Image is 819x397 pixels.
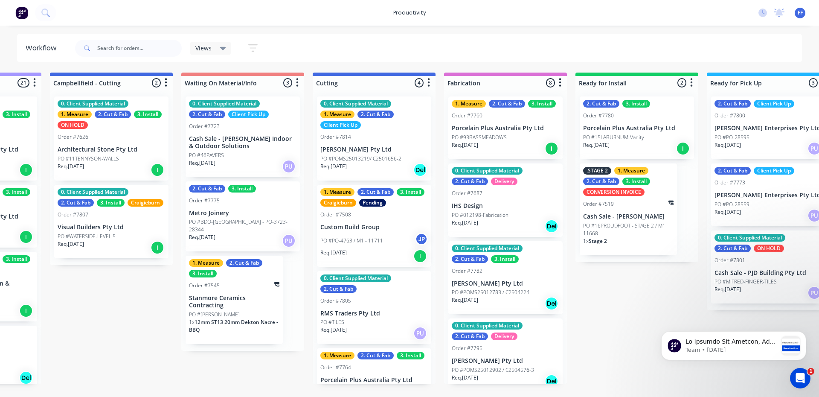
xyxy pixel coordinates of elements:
div: 3. Install [97,199,125,207]
div: 3. Install [397,352,424,359]
div: 0. Client Supplied Material [58,188,128,196]
div: 1. Measure [58,111,92,118]
p: Req. [DATE] [714,208,741,216]
div: Order #7780 [583,112,614,120]
p: PO #012198-Fabrication [452,211,508,219]
p: Stanmore Ceramics Contracting [189,295,279,309]
div: I [413,249,427,263]
div: 3. Install [528,100,556,108]
p: Req. [DATE] [320,326,347,334]
div: Pending [359,199,386,207]
div: 2. Cut & Fab [357,111,394,118]
div: 2. Cut & Fab [714,100,751,108]
div: Del [545,219,558,233]
div: 2. Cut & Fab [320,285,357,293]
div: 1. Measure2. Cut & Fab3. InstallOrder #7545Stanmore Ceramics ContractingPO #[PERSON_NAME]1x12mm S... [186,256,283,344]
div: 1. Measure2. Cut & Fab3. InstallCraigieburnPendingOrder #7508Custom Build GroupPO #PO-4763 / M1 -... [317,185,431,267]
div: PU [282,160,296,173]
div: 2. Cut & Fab [226,259,262,267]
div: Order #7687 [452,190,482,197]
p: [PERSON_NAME] Pty Ltd [452,280,559,287]
div: 3. Install [622,100,650,108]
div: Delivery [491,333,517,340]
div: ON HOLD [58,121,88,129]
div: PU [413,327,427,340]
div: 3. Install [228,185,256,193]
p: Architectural Stone Pty Ltd [58,146,165,153]
div: JP [415,233,428,245]
span: 12mm ST13 20mm Dekton Nacre - BBQ [189,318,278,333]
div: I [545,142,558,155]
div: 3. Install [491,255,519,263]
div: 2. Cut & Fab [583,100,619,108]
div: ON HOLD [754,245,784,252]
div: 1. Measure2. Cut & Fab3. InstallOrder #7760Porcelain Plus Australia Pty LtdPO #93BASSMEADOWSReq.[... [448,96,563,159]
p: PO #11TENNYSON-WALLS [58,155,119,163]
span: Stage 2 [589,237,607,245]
p: Cash Sale - [PERSON_NAME] Indoor & Outdoor Solutions [189,135,296,150]
div: Del [413,163,427,177]
div: 2. Cut & Fab [357,352,394,359]
div: Client Pick Up [754,100,794,108]
p: Req. [DATE] [714,141,741,149]
div: Client Pick Up [320,121,361,129]
div: 3. Install [3,255,30,263]
p: Porcelain Plus Australia Pty Ltd [320,377,428,384]
p: Cash Sale - [PERSON_NAME] [583,213,674,220]
div: 0. Client Supplied Material2. Cut & Fab3. InstallCraigieburnOrder #7807Visual Builders Pty LtdPO ... [54,185,168,258]
div: CONVERSION INVOICE [583,188,645,196]
p: Req. [DATE] [452,141,478,149]
p: Req. [DATE] [320,163,347,170]
div: 2. Cut & Fab [452,255,488,263]
div: 2. Cut & Fab [189,185,225,193]
div: 2. Cut & Fab [714,167,751,175]
p: Req. [DATE] [189,159,215,167]
div: Workflow [26,43,61,53]
div: 0. Client Supplied Material [714,234,785,242]
div: 2. Cut & Fab [452,178,488,185]
div: Order #7508 [320,211,351,219]
div: Craigieburn [128,199,163,207]
div: 2. Cut & Fab [58,199,94,207]
div: Order #7760 [452,112,482,120]
div: Order #7773 [714,179,745,187]
p: Req. [DATE] [58,240,84,248]
div: Order #7807 [58,211,88,219]
p: Req. [DATE] [58,163,84,170]
div: 0. Client Supplied Material [189,100,260,108]
span: Views [195,44,212,53]
p: Custom Build Group [320,224,428,231]
div: 0. Client Supplied Material [320,100,391,108]
div: I [19,230,33,244]
div: 0. Client Supplied Material2. Cut & Fab3. InstallOrder #7782[PERSON_NAME] Pty LtdPO #POMS25012783... [448,241,563,315]
div: 3. Install [397,188,424,196]
p: PO #PO-28559 [714,201,749,208]
div: 2. Cut & Fab [583,178,619,185]
div: .STAGE 2 [583,167,611,175]
div: 2. Cut & Fab [489,100,525,108]
img: Factory [15,6,28,19]
div: 0. Client Supplied Material [452,167,523,175]
div: 3. Install [189,270,217,277]
p: PO #WATERSIDE-LEVEL 5 [58,233,116,240]
div: 0. Client Supplied Material [58,100,128,108]
p: Porcelain Plus Australia Pty Ltd [452,125,559,132]
div: 2. Cut & Fab [189,111,225,118]
div: 0. Client Supplied Material2. Cut & FabOrder #7805RMS Traders Pty LtdPO #TILESReq.[DATE]PU [317,271,431,344]
p: Req. [DATE] [714,286,741,293]
div: 2. Cut & Fab [95,111,131,118]
span: FF [798,9,803,17]
div: Order #7545 [189,282,220,289]
p: PO #POMS25013219/ C2501656-2 [320,155,401,163]
div: 1. Measure [320,352,354,359]
div: I [19,304,33,318]
p: PO #POMS25012902 / C2504576-3 [452,366,534,374]
div: 0. Client Supplied Material [320,274,391,282]
p: Req. [DATE] [583,141,610,149]
div: .STAGE 21. Measure2. Cut & Fab3. InstallCONVERSION INVOICEOrder #7519Cash Sale - [PERSON_NAME]PO ... [580,163,677,255]
div: 0. Client Supplied Material [452,245,523,252]
div: Del [545,374,558,388]
div: Order #7775 [189,197,220,204]
div: Order #7782 [452,267,482,275]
